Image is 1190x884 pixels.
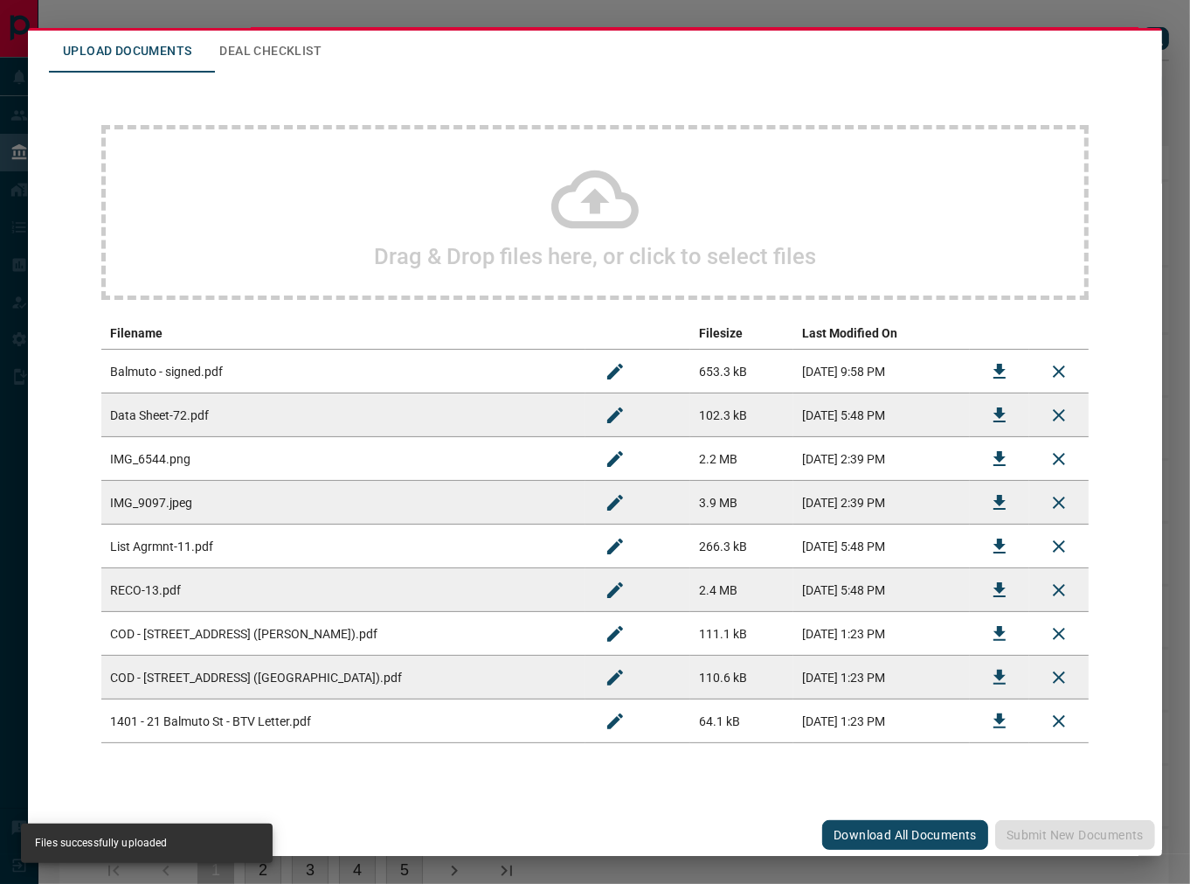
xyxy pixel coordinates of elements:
[374,243,816,269] h2: Drag & Drop files here, or click to select files
[690,656,792,700] td: 110.6 kB
[585,317,690,350] th: edit column
[793,350,970,393] td: [DATE] 9:58 PM
[594,482,636,524] button: Rename
[1029,317,1089,350] th: delete file action column
[979,351,1020,393] button: Download
[822,820,988,850] button: Download All Documents
[594,438,636,480] button: Rename
[594,569,636,611] button: Rename
[793,393,970,437] td: [DATE] 5:48 PM
[101,393,585,437] td: Data Sheet-72.pdf
[979,613,1020,655] button: Download
[690,437,792,481] td: 2.2 MB
[1038,569,1080,611] button: Remove File
[594,657,636,699] button: Rename
[793,317,970,350] th: Last Modified On
[594,526,636,567] button: Rename
[1038,657,1080,699] button: Remove File
[690,568,792,612] td: 2.4 MB
[979,657,1020,699] button: Download
[793,612,970,656] td: [DATE] 1:23 PM
[979,569,1020,611] button: Download
[793,568,970,612] td: [DATE] 5:48 PM
[690,393,792,437] td: 102.3 kB
[690,481,792,525] td: 3.9 MB
[101,125,1089,300] div: Drag & Drop files here, or click to select files
[205,31,336,73] button: Deal Checklist
[101,481,585,525] td: IMG_9097.jpeg
[101,350,585,393] td: Balmuto - signed.pdf
[1038,526,1080,567] button: Remove File
[101,700,585,743] td: 1401 - 21 Balmuto St - BTV Letter.pdf
[1038,613,1080,655] button: Remove File
[594,394,636,436] button: Rename
[594,351,636,393] button: Rename
[793,437,970,481] td: [DATE] 2:39 PM
[793,481,970,525] td: [DATE] 2:39 PM
[690,525,792,568] td: 266.3 kB
[101,437,585,481] td: IMG_6544.png
[594,700,636,742] button: Rename
[1038,700,1080,742] button: Remove File
[690,612,792,656] td: 111.1 kB
[1038,394,1080,436] button: Remove File
[690,700,792,743] td: 64.1 kB
[979,482,1020,524] button: Download
[1038,438,1080,480] button: Remove File
[101,568,585,612] td: RECO-13.pdf
[1038,351,1080,393] button: Remove File
[979,526,1020,567] button: Download
[979,438,1020,480] button: Download
[690,350,792,393] td: 653.3 kB
[793,656,970,700] td: [DATE] 1:23 PM
[101,612,585,656] td: COD - [STREET_ADDRESS] ([PERSON_NAME]).pdf
[101,317,585,350] th: Filename
[101,656,585,700] td: COD - [STREET_ADDRESS] ([GEOGRAPHIC_DATA]).pdf
[979,700,1020,742] button: Download
[793,525,970,568] td: [DATE] 5:48 PM
[690,317,792,350] th: Filesize
[35,829,167,858] div: Files successfully uploaded
[979,394,1020,436] button: Download
[594,613,636,655] button: Rename
[101,525,585,568] td: List Agrmnt-11.pdf
[793,700,970,743] td: [DATE] 1:23 PM
[1038,482,1080,524] button: Remove File
[970,317,1029,350] th: download action column
[49,31,205,73] button: Upload Documents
